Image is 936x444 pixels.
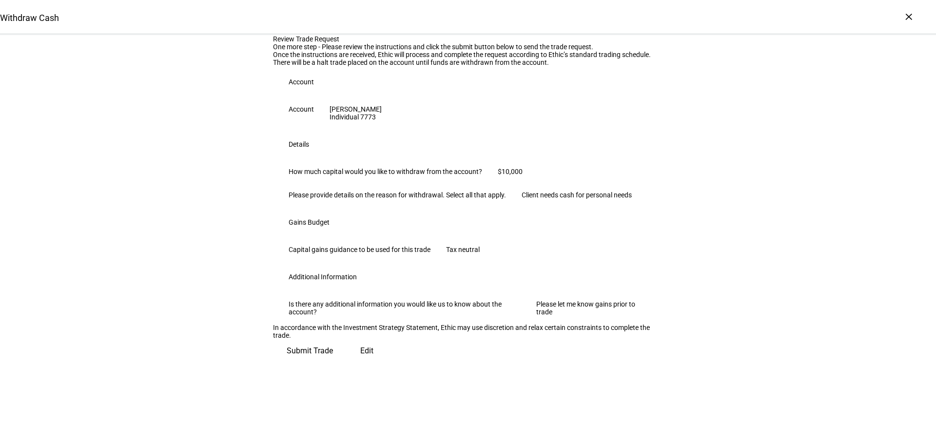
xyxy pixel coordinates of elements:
div: Please provide details on the reason for withdrawal. Select all that apply. [289,191,506,199]
div: Review Trade Request [273,35,663,43]
div: × [901,9,916,24]
div: Additional Information [289,273,357,281]
div: Client needs cash for personal needs [522,191,632,199]
div: Gains Budget [289,218,330,226]
div: In accordance with the Investment Strategy Statement, Ethic may use discretion and relax certain ... [273,324,663,339]
button: Edit [347,339,387,363]
div: How much capital would you like to withdraw from the account? [289,168,482,175]
div: Is there any additional information you would like us to know about the account? [289,300,521,316]
span: Submit Trade [287,339,333,363]
div: $10,000 [498,168,523,175]
div: [PERSON_NAME] [330,105,382,113]
div: Account [289,78,314,86]
button: Submit Trade [273,339,347,363]
div: Account [289,105,314,113]
div: Please let me know gains prior to trade [536,300,647,316]
div: One more step - Please review the instructions and click the submit button below to send the trad... [273,43,663,51]
div: Individual 7773 [330,113,382,121]
div: Capital gains guidance to be used for this trade [289,246,430,253]
span: Edit [360,339,373,363]
div: Details [289,140,309,148]
div: Once the instructions are received, Ethic will process and complete the request according to Ethi... [273,51,663,58]
div: Tax neutral [446,246,480,253]
div: There will be a halt trade placed on the account until funds are withdrawn from the account. [273,58,663,66]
